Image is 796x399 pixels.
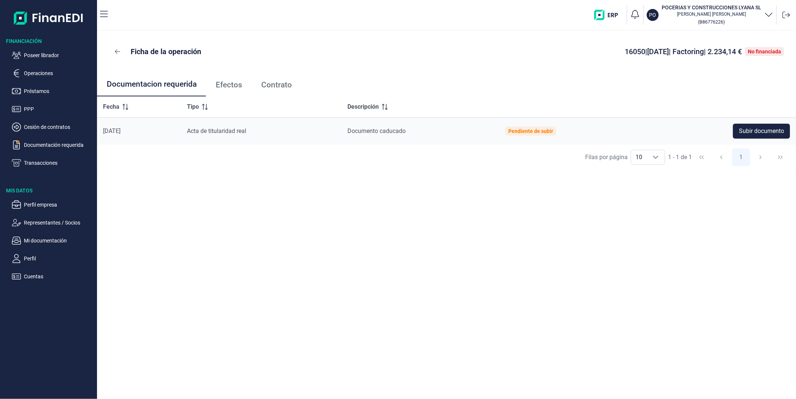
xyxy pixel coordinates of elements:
span: Tipo [187,102,199,111]
p: Ficha de la operación [131,46,201,57]
button: Mi documentación [12,236,94,245]
a: Contrato [252,72,301,97]
span: Fecha [103,102,119,111]
button: Next Page [752,148,770,166]
a: Efectos [206,72,252,97]
span: Acta de titularidad real [187,127,246,134]
button: Subir documento [733,124,790,139]
button: Perfil empresa [12,200,94,209]
button: Cesión de contratos [12,123,94,132]
button: Transacciones [12,158,94,167]
div: Choose [647,150,665,164]
div: Pendiente de subir [508,128,553,134]
p: [PERSON_NAME] [PERSON_NAME] [662,11,761,17]
span: Documento caducado [347,127,406,134]
a: Documentacion requerida [97,72,206,97]
div: No financiada [748,49,781,55]
p: Representantes / Socios [24,218,94,227]
span: Documentacion requerida [107,80,197,88]
span: Efectos [216,81,242,89]
p: Perfil [24,254,94,263]
button: First Page [693,148,711,166]
p: Transacciones [24,158,94,167]
small: Copiar cif [698,19,725,25]
img: Logo de aplicación [14,6,84,30]
button: Page 1 [732,148,750,166]
button: Last Page [771,148,789,166]
button: Previous Page [712,148,730,166]
h3: POCERIAS Y CONSTRUCCIONES LYANA SL [662,4,761,11]
p: Documentación requerida [24,140,94,149]
div: [DATE] [103,127,175,135]
button: Perfil [12,254,94,263]
p: Poseer librador [24,51,94,60]
button: Cuentas [12,272,94,281]
button: Poseer librador [12,51,94,60]
span: Descripción [347,102,379,111]
button: Representantes / Socios [12,218,94,227]
button: PPP [12,105,94,114]
p: Préstamos [24,87,94,96]
img: erp [594,10,624,20]
button: Préstamos [12,87,94,96]
span: Contrato [261,81,292,89]
span: 16050 | [DATE] | Factoring | 2.234,14 € [625,47,742,56]
span: Subir documento [739,127,784,136]
span: 1 - 1 de 1 [668,154,692,160]
p: Perfil empresa [24,200,94,209]
button: Documentación requerida [12,140,94,149]
p: PO [649,11,656,19]
p: Operaciones [24,69,94,78]
div: Filas por página [585,153,628,162]
button: POPOCERIAS Y CONSTRUCCIONES LYANA SL[PERSON_NAME] [PERSON_NAME](B86776226) [647,4,773,26]
p: PPP [24,105,94,114]
button: Operaciones [12,69,94,78]
p: Cesión de contratos [24,123,94,132]
span: 10 [631,150,647,164]
p: Mi documentación [24,236,94,245]
p: Cuentas [24,272,94,281]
